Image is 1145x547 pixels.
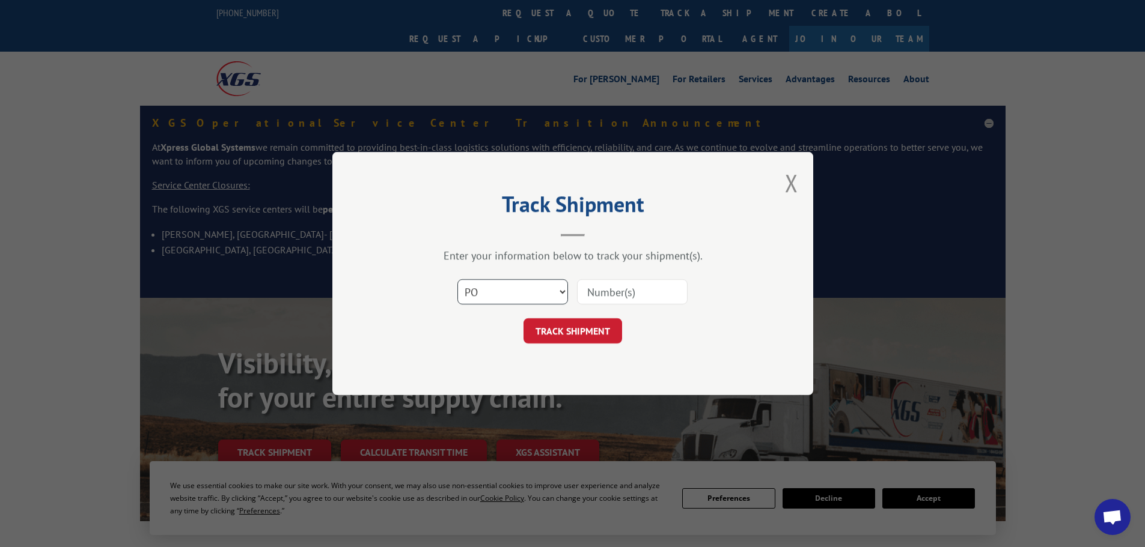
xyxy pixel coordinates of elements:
[524,318,622,343] button: TRACK SHIPMENT
[392,196,753,219] h2: Track Shipment
[577,279,688,304] input: Number(s)
[785,167,798,199] button: Close modal
[1095,499,1131,535] a: Open chat
[392,249,753,262] div: Enter your information below to track your shipment(s).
